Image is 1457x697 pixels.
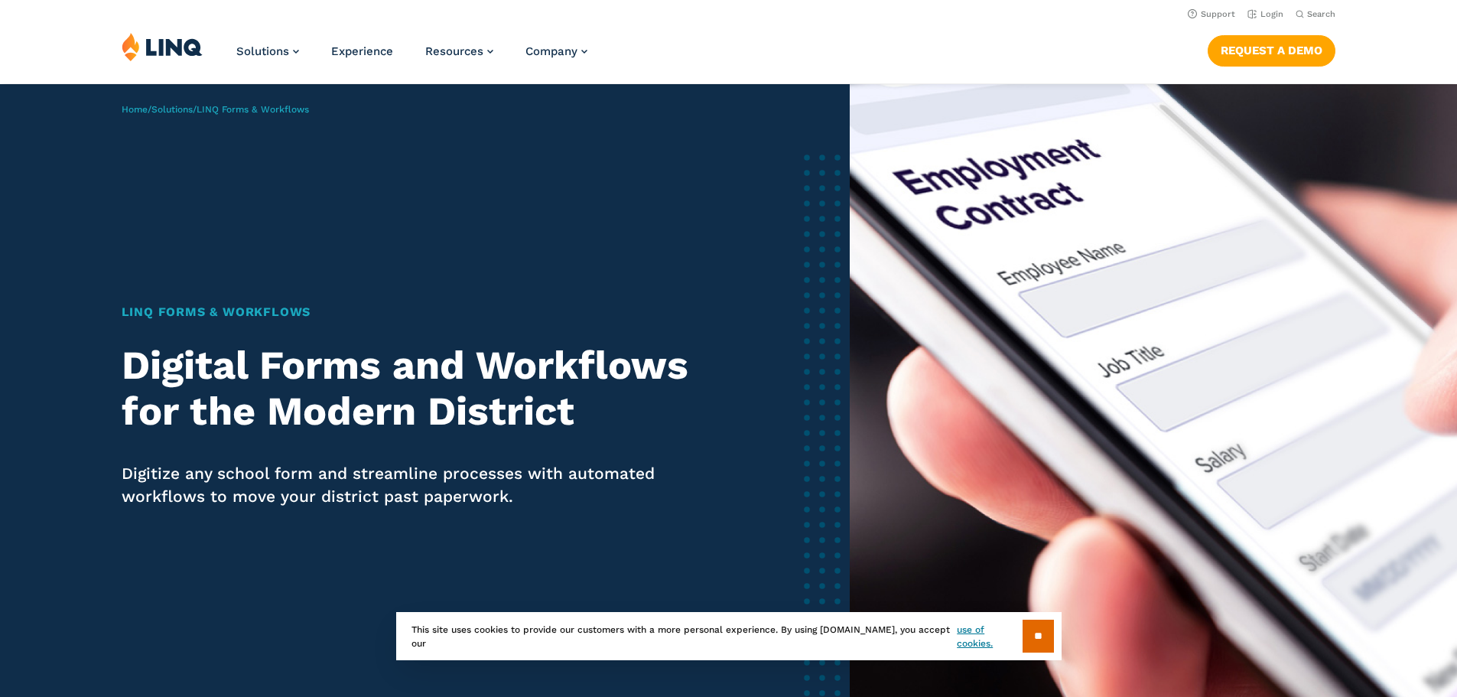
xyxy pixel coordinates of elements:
[236,44,289,58] span: Solutions
[197,104,309,115] span: LINQ Forms & Workflows
[525,44,577,58] span: Company
[1296,8,1335,20] button: Open Search Bar
[236,44,299,58] a: Solutions
[525,44,587,58] a: Company
[1208,32,1335,66] nav: Button Navigation
[957,623,1022,650] a: use of cookies.
[425,44,483,58] span: Resources
[122,32,203,61] img: LINQ | K‑12 Software
[331,44,393,58] a: Experience
[1307,9,1335,19] span: Search
[425,44,493,58] a: Resources
[122,343,696,435] h2: Digital Forms and Workflows for the Modern District
[1208,35,1335,66] a: Request a Demo
[122,303,696,321] h1: LINQ Forms & Workflows
[1188,9,1235,19] a: Support
[396,612,1062,660] div: This site uses cookies to provide our customers with a more personal experience. By using [DOMAIN...
[236,32,587,83] nav: Primary Navigation
[1247,9,1283,19] a: Login
[122,104,148,115] a: Home
[122,462,696,508] p: Digitize any school form and streamline processes with automated workflows to move your district ...
[151,104,193,115] a: Solutions
[122,104,309,115] span: / /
